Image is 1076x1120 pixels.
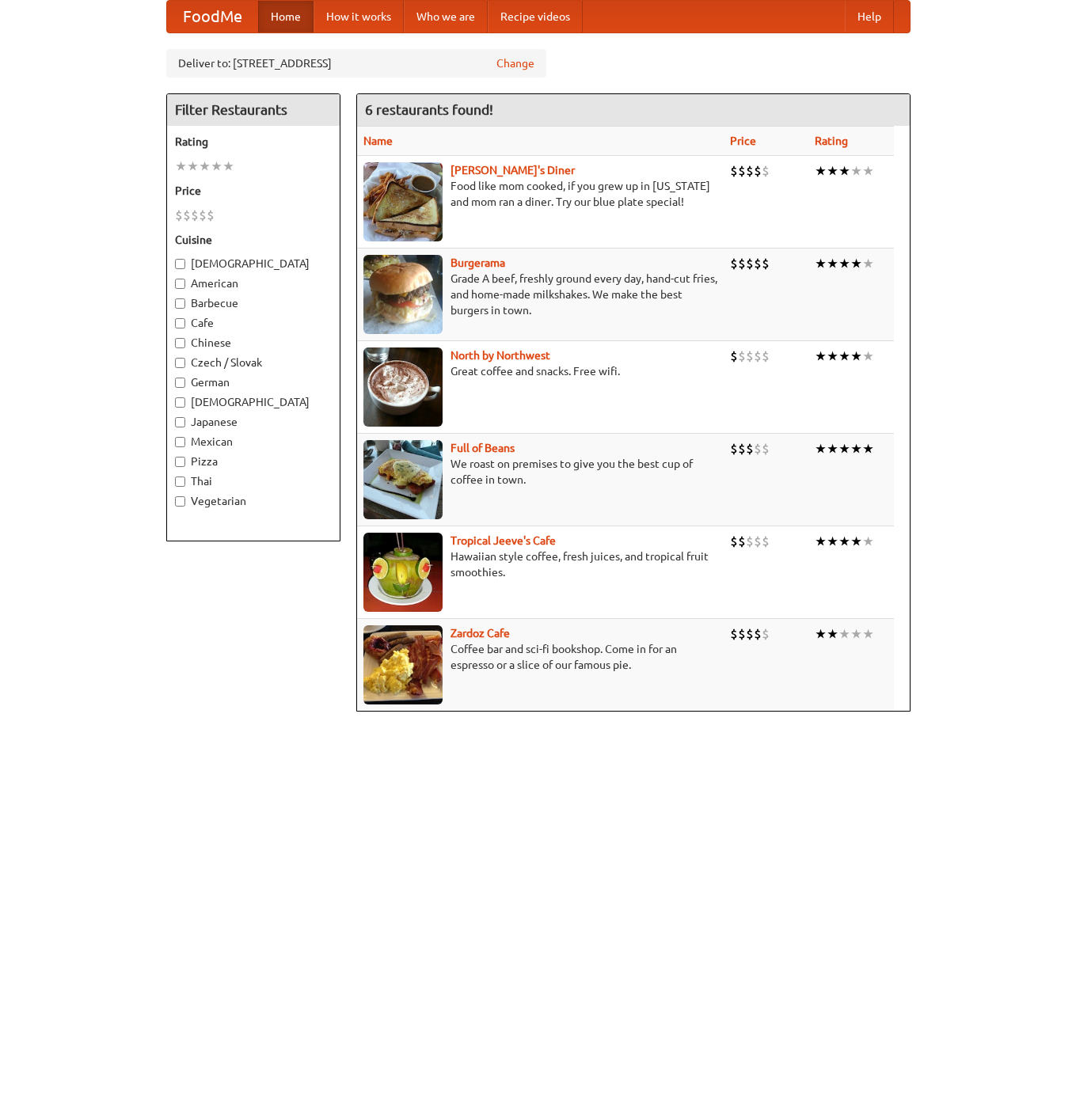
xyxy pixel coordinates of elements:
[762,440,770,457] li: $
[363,178,717,210] p: Food like mom cooked, if you grew up in [US_STATE] and mom ran a diner. Try our blue plate special!
[762,347,770,365] li: $
[175,279,185,289] input: American
[211,158,222,175] li: ★
[175,298,185,309] input: Barbecue
[175,158,187,175] li: ★
[175,358,185,368] input: Czech / Slovak
[838,533,850,550] li: ★
[363,533,443,612] img: jeeves.jpg
[167,1,258,32] a: FoodMe
[850,625,862,643] li: ★
[850,440,862,457] li: ★
[738,255,746,272] li: $
[166,49,546,78] div: Deliver to: [STREET_ADDRESS]
[850,347,862,365] li: ★
[175,318,185,328] input: Cafe
[762,533,770,550] li: $
[850,533,862,550] li: ★
[175,232,332,248] h5: Cuisine
[746,162,754,180] li: $
[363,347,443,427] img: north.jpg
[175,397,185,408] input: [DEMOGRAPHIC_DATA]
[175,275,332,291] label: American
[488,1,583,32] a: Recipe videos
[363,162,443,241] img: sallys.jpg
[175,473,332,489] label: Thai
[762,162,770,180] li: $
[258,1,314,32] a: Home
[183,207,191,224] li: $
[827,625,838,643] li: ★
[363,363,717,379] p: Great coffee and snacks. Free wifi.
[862,347,874,365] li: ★
[451,442,515,454] a: Full of Beans
[175,394,332,410] label: [DEMOGRAPHIC_DATA]
[738,347,746,365] li: $
[746,440,754,457] li: $
[363,255,443,334] img: burgerama.jpg
[363,271,717,318] p: Grade A beef, freshly ground every day, hand-cut fries, and home-made milkshakes. We make the bes...
[746,625,754,643] li: $
[730,162,738,180] li: $
[815,347,827,365] li: ★
[862,440,874,457] li: ★
[746,533,754,550] li: $
[496,55,534,71] a: Change
[838,347,850,365] li: ★
[167,94,340,126] h4: Filter Restaurants
[175,378,185,388] input: German
[754,440,762,457] li: $
[838,625,850,643] li: ★
[199,158,211,175] li: ★
[175,476,185,487] input: Thai
[175,437,185,447] input: Mexican
[827,533,838,550] li: ★
[363,456,717,488] p: We roast on premises to give you the best cup of coffee in town.
[738,533,746,550] li: $
[363,440,443,519] img: beans.jpg
[862,162,874,180] li: ★
[175,493,332,509] label: Vegetarian
[451,627,510,640] b: Zardoz Cafe
[815,440,827,457] li: ★
[730,135,756,147] a: Price
[862,533,874,550] li: ★
[862,625,874,643] li: ★
[838,162,850,180] li: ★
[175,417,185,427] input: Japanese
[175,355,332,370] label: Czech / Slovak
[827,255,838,272] li: ★
[175,335,332,351] label: Chinese
[451,164,575,177] a: [PERSON_NAME]'s Diner
[815,135,848,147] a: Rating
[175,295,332,311] label: Barbecue
[207,207,215,224] li: $
[754,625,762,643] li: $
[827,440,838,457] li: ★
[175,496,185,507] input: Vegetarian
[363,549,717,580] p: Hawaiian style coffee, fresh juices, and tropical fruit smoothies.
[222,158,234,175] li: ★
[754,255,762,272] li: $
[730,533,738,550] li: $
[738,162,746,180] li: $
[850,162,862,180] li: ★
[175,338,185,348] input: Chinese
[175,183,332,199] h5: Price
[175,256,332,271] label: [DEMOGRAPHIC_DATA]
[815,255,827,272] li: ★
[191,207,199,224] li: $
[838,255,850,272] li: ★
[451,349,550,362] a: North by Northwest
[175,134,332,150] h5: Rating
[175,454,332,469] label: Pizza
[314,1,404,32] a: How it works
[746,347,754,365] li: $
[451,256,505,269] a: Burgerama
[838,440,850,457] li: ★
[175,374,332,390] label: German
[815,162,827,180] li: ★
